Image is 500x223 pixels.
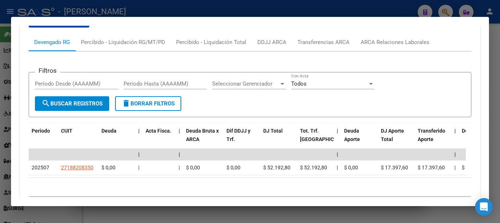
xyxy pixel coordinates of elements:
[381,165,408,170] span: $ 17.397,60
[35,66,60,75] h3: Filtros
[138,151,140,157] span: |
[361,38,429,46] div: ARCA Relaciones Laborales
[186,128,219,142] span: Deuda Bruta x ARCA
[454,165,456,170] span: |
[454,151,456,157] span: |
[35,96,109,111] button: Buscar Registros
[61,128,72,134] span: CUIT
[32,165,49,170] span: 202507
[297,38,350,46] div: Transferencias ARCA
[224,123,260,155] datatable-header-cell: Dif DDJJ y Trf.
[263,165,290,170] span: $ 52.192,80
[34,38,70,46] div: Devengado RG
[179,128,180,134] span: |
[143,123,176,155] datatable-header-cell: Acta Fisca.
[334,123,341,155] datatable-header-cell: |
[344,128,360,142] span: Deuda Aporte
[81,38,165,46] div: Percibido - Liquidación RG/MT/PD
[337,128,338,134] span: |
[260,123,297,155] datatable-header-cell: DJ Total
[58,123,99,155] datatable-header-cell: CUIT
[122,99,131,108] mat-icon: delete
[300,165,327,170] span: $ 52.192,80
[179,151,180,157] span: |
[257,38,286,46] div: DDJJ ARCA
[101,128,117,134] span: Deuda
[42,100,103,107] span: Buscar Registros
[122,100,175,107] span: Borrar Filtros
[212,80,279,87] span: Seleccionar Gerenciador
[462,165,476,170] span: $ 0,00
[418,128,445,142] span: Transferido Aporte
[226,165,240,170] span: $ 0,00
[300,128,350,142] span: Tot. Trf. [GEOGRAPHIC_DATA]
[176,123,183,155] datatable-header-cell: |
[135,123,143,155] datatable-header-cell: |
[138,165,139,170] span: |
[263,128,283,134] span: DJ Total
[101,165,115,170] span: $ 0,00
[146,128,171,134] span: Acta Fisca.
[475,198,493,216] div: Open Intercom Messenger
[344,165,358,170] span: $ 0,00
[451,123,459,155] datatable-header-cell: |
[297,123,334,155] datatable-header-cell: Tot. Trf. Bruto
[341,123,378,155] datatable-header-cell: Deuda Aporte
[179,165,180,170] span: |
[462,128,492,134] span: Deuda Contr.
[337,151,338,157] span: |
[226,128,250,142] span: Dif DDJJ y Trf.
[418,165,445,170] span: $ 17.397,60
[115,96,181,111] button: Borrar Filtros
[454,128,456,134] span: |
[61,165,93,170] span: 27188208350
[42,99,50,108] mat-icon: search
[176,38,246,46] div: Percibido - Liquidación Total
[138,128,140,134] span: |
[32,128,50,134] span: Período
[183,123,224,155] datatable-header-cell: Deuda Bruta x ARCA
[378,123,415,155] datatable-header-cell: DJ Aporte Total
[99,123,135,155] datatable-header-cell: Deuda
[29,123,58,155] datatable-header-cell: Período
[415,123,451,155] datatable-header-cell: Transferido Aporte
[291,80,307,87] span: Todos
[337,165,338,170] span: |
[459,123,496,155] datatable-header-cell: Deuda Contr.
[186,165,200,170] span: $ 0,00
[381,128,404,142] span: DJ Aporte Total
